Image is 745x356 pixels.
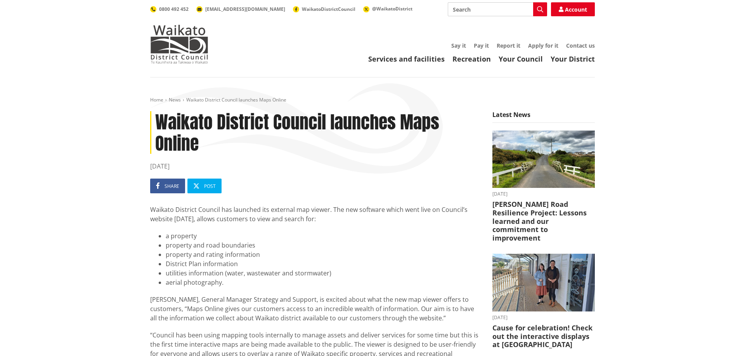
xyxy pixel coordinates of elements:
time: [DATE] [492,192,595,196]
a: Home [150,96,163,103]
li: District Plan information [166,259,481,268]
a: News [169,96,181,103]
span: Post [204,183,216,189]
span: WaikatoDistrictCouncil [302,6,355,12]
li: a property [166,231,481,241]
p: Waikato District Council has launched its external map viewer. The new software which went live o... [150,205,481,224]
a: @WaikatoDistrict [363,5,412,12]
img: PR-21222 Huia Road Relience Munro Road Bridge [492,131,595,188]
p: [PERSON_NAME], General Manager Strategy and Support, is excited about what the new map viewer off... [150,295,481,323]
li: utilities information (water, wastewater and stormwater) [166,268,481,278]
span: 0800 492 452 [159,6,189,12]
h3: [PERSON_NAME] Road Resilience Project: Lessons learned and our commitment to improvement [492,200,595,242]
a: WaikatoDistrictCouncil [293,6,355,12]
a: Contact us [566,42,595,49]
input: Search input [448,2,547,16]
a: Your Council [499,54,543,64]
a: Apply for it [528,42,558,49]
span: Share [165,183,179,189]
li: property and road boundaries [166,241,481,250]
span: [EMAIL_ADDRESS][DOMAIN_NAME] [205,6,285,12]
h3: Cause for celebration! Check out the interactive displays at [GEOGRAPHIC_DATA] [492,324,595,349]
a: Say it [451,42,466,49]
time: [DATE] [492,315,595,320]
a: [DATE] Cause for celebration! Check out the interactive displays at [GEOGRAPHIC_DATA] [492,254,595,349]
a: Your District [551,54,595,64]
a: Post [187,179,222,193]
a: Services and facilities [368,54,445,64]
a: Recreation [452,54,491,64]
span: @WaikatoDistrict [372,5,412,12]
a: [DATE] [PERSON_NAME] Road Resilience Project: Lessons learned and our commitment to improvement [492,131,595,242]
a: 0800 492 452 [150,6,189,12]
time: [DATE] [150,162,481,171]
li: aerial photography. [166,278,481,287]
h5: Latest News [492,111,595,123]
img: Waikato District Council - Te Kaunihera aa Takiwaa o Waikato [150,25,208,64]
h1: Waikato District Council launches Maps Online [150,111,481,154]
img: Huntly Museum - Debra Kane and Kristy Wilson [492,254,595,311]
a: Share [150,179,185,193]
a: Report it [497,42,520,49]
span: Waikato District Council launches Maps Online [186,96,286,103]
li: property and rating information [166,250,481,259]
a: Account [551,2,595,16]
a: [EMAIL_ADDRESS][DOMAIN_NAME] [196,6,285,12]
nav: breadcrumb [150,97,595,103]
a: Pay it [474,42,489,49]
